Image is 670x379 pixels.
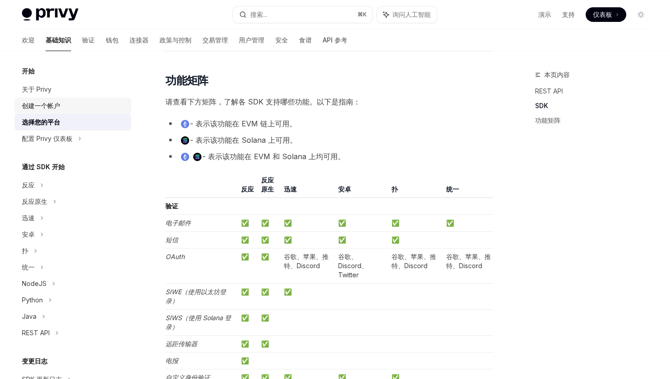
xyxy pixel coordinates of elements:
[22,263,35,271] font: 统一
[241,357,249,364] font: ✅
[241,219,249,227] font: ✅
[535,116,561,124] font: 功能矩阵
[261,340,269,348] font: ✅
[241,288,249,296] font: ✅
[535,99,655,113] a: SDK
[165,357,178,364] font: 电报
[193,153,201,161] img: solana.png
[165,202,178,210] font: 验证
[538,10,551,18] font: 演示
[284,185,297,193] font: 迅速
[165,74,208,87] font: 功能矩阵
[22,230,35,238] font: 安卓
[129,36,149,44] font: 连接器
[165,253,185,260] font: OAuth
[190,135,297,145] font: - 表示该功能在 Solana 上可用。
[241,185,254,193] font: 反应
[165,97,361,106] font: 请查看下方矩阵，了解各 SDK 支持哪些功能。以下是指南：
[106,36,119,44] font: 钱包
[22,135,72,142] font: 配置 Privy 仪表板
[261,314,269,322] font: ✅
[284,288,292,296] font: ✅
[392,10,431,18] font: 询问人工智能
[22,312,36,320] font: Java
[392,219,399,227] font: ✅
[165,236,178,244] font: 短信
[446,185,459,193] font: 统一
[241,340,249,348] font: ✅
[22,329,50,337] font: REST API
[377,6,437,23] button: 询问人工智能
[22,67,35,75] font: 开始
[261,236,269,244] font: ✅
[446,219,454,227] font: ✅
[261,253,269,260] font: ✅
[284,253,329,270] font: 谷歌、苹果、推特、Discord
[392,236,399,244] font: ✅
[233,6,372,23] button: 搜索...⌘K
[538,10,551,19] a: 演示
[22,357,47,365] font: 变更日志
[544,71,570,78] font: 本页内容
[82,36,95,44] font: 验证
[299,36,312,44] font: 食谱
[241,253,249,260] font: ✅
[22,36,35,44] font: 欢迎
[392,185,398,193] font: 扑
[275,29,288,51] a: 安全
[22,163,65,171] font: 通过 SDK 开始
[202,36,228,44] font: 交易管理
[239,36,264,44] font: 用户管理
[275,36,288,44] font: 安全
[562,10,575,18] font: 支持
[357,11,363,18] font: ⌘
[323,29,347,51] a: API 参考
[535,87,563,95] font: REST API
[392,253,436,270] font: 谷歌、苹果、推特、Discord
[446,253,491,270] font: 谷歌、苹果、推特、Discord
[239,29,264,51] a: 用户管理
[338,219,346,227] font: ✅
[241,314,249,322] font: ✅
[261,288,269,296] font: ✅
[634,7,648,22] button: 切换暗模式
[202,29,228,51] a: 交易管理
[22,214,35,222] font: 迅速
[190,119,297,128] font: - 表示该功能在 EVM 链上可用。
[129,29,149,51] a: 连接器
[22,8,78,21] img: 灯光标志
[241,236,249,244] font: ✅
[160,29,191,51] a: 政策与控制
[15,98,131,114] a: 创建一个帐户
[46,29,71,51] a: 基础知识
[22,296,43,304] font: Python
[250,10,267,18] font: 搜索...
[82,29,95,51] a: 验证
[261,176,274,193] font: 反应原生
[165,340,197,348] font: 远距传输器
[593,10,612,18] font: 仪表板
[22,118,60,126] font: 选择您的平台
[535,84,655,99] a: REST API
[535,113,655,128] a: 功能矩阵
[284,219,292,227] font: ✅
[261,219,269,227] font: ✅
[535,102,548,109] font: SDK
[106,29,119,51] a: 钱包
[22,29,35,51] a: 欢迎
[22,181,35,189] font: 反应
[22,280,46,287] font: NodeJS
[22,197,47,205] font: 反应原生
[15,81,131,98] a: 关于 Privy
[160,36,191,44] font: 政策与控制
[165,314,231,331] font: SIWS（使用 Solana 登录）
[165,288,226,305] font: SIWE（使用以太坊登录）
[363,11,367,18] font: K
[15,114,131,130] a: 选择您的平台
[338,185,351,193] font: 安卓
[202,152,345,161] font: - 表示该功能在 EVM 和 Solana 上均可用。
[46,36,71,44] font: 基础知识
[181,153,189,161] img: ethereum.png
[22,247,28,254] font: 扑
[586,7,626,22] a: 仪表板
